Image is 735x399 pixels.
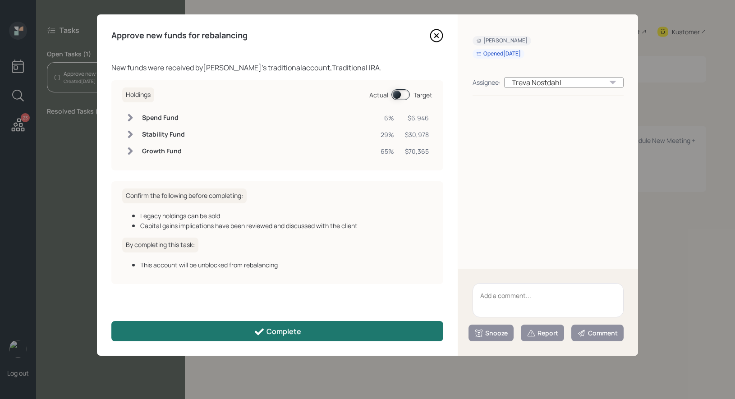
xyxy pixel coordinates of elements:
[369,90,388,100] div: Actual
[469,325,514,341] button: Snooze
[111,321,443,341] button: Complete
[122,87,154,102] h6: Holdings
[254,326,301,337] div: Complete
[142,114,185,122] h6: Spend Fund
[405,147,429,156] div: $70,365
[122,238,198,252] h6: By completing this task:
[577,329,618,338] div: Comment
[473,78,501,87] div: Assignee:
[476,37,528,45] div: [PERSON_NAME]
[111,31,248,41] h4: Approve new funds for rebalancing
[111,62,443,73] div: New funds were received by [PERSON_NAME] 's traditional account, Traditional IRA .
[381,147,394,156] div: 65%
[381,113,394,123] div: 6%
[140,260,432,270] div: This account will be unblocked from rebalancing
[142,131,185,138] h6: Stability Fund
[474,329,508,338] div: Snooze
[140,221,432,230] div: Capital gains implications have been reviewed and discussed with the client
[527,329,558,338] div: Report
[476,50,521,58] div: Opened [DATE]
[405,130,429,139] div: $30,978
[504,77,624,88] div: Treva Nostdahl
[122,188,247,203] h6: Confirm the following before completing:
[140,211,432,220] div: Legacy holdings can be sold
[571,325,624,341] button: Comment
[405,113,429,123] div: $6,946
[521,325,564,341] button: Report
[381,130,394,139] div: 29%
[413,90,432,100] div: Target
[142,147,185,155] h6: Growth Fund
